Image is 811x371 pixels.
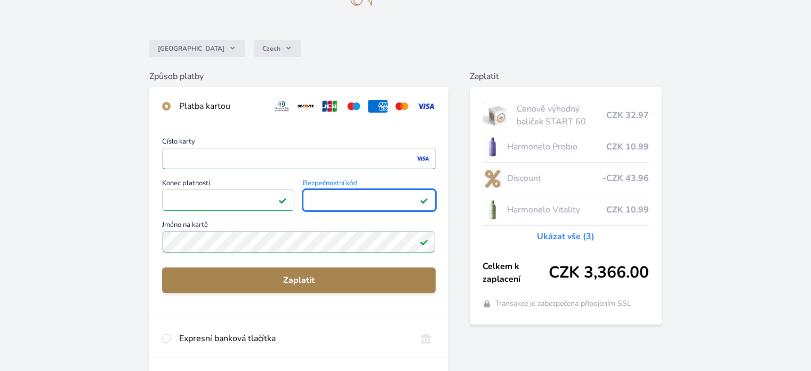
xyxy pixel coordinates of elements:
[149,70,448,83] h6: Způsob platby
[149,40,245,57] button: [GEOGRAPHIC_DATA]
[262,44,280,53] span: Czech
[179,100,263,113] div: Platba kartou
[606,109,649,122] span: CZK 32.97
[158,44,224,53] span: [GEOGRAPHIC_DATA]
[495,298,631,309] span: Transakce je zabezpečena připojením SSL
[278,196,287,204] img: Platné pole
[296,100,316,113] img: discover.svg
[507,203,606,216] span: Harmonelo Vitality
[549,263,649,282] span: CZK 3,366.00
[470,70,662,83] h6: Zaplatit
[483,165,503,192] img: discount-lo.png
[303,180,435,190] span: Bezpečnostní kód
[420,238,428,246] img: Platné pole
[420,196,428,204] img: Platné pole
[507,172,602,185] span: Discount
[162,222,435,231] span: Jméno na kartě
[368,100,388,113] img: amex.svg
[483,102,513,129] img: start.jpg
[416,100,436,113] img: visa.svg
[167,151,430,166] iframe: Iframe pro číslo karty
[344,100,364,113] img: maestro.svg
[308,193,430,208] iframe: Iframe pro bezpečnostní kód
[162,267,435,293] button: Zaplatit
[162,180,294,190] span: Konec platnosti
[179,332,407,345] div: Expresní banková tlačítka
[537,230,595,243] a: Ukázat vše (3)
[517,102,606,128] span: Cenově výhodný balíček START 60
[483,196,503,223] img: CLEAN_VITALITY_se_stinem_x-lo.jpg
[167,193,290,208] iframe: Iframe pro datum vypršení platnosti
[392,100,412,113] img: mc.svg
[606,140,649,153] span: CZK 10.99
[171,274,427,287] span: Zaplatit
[606,203,649,216] span: CZK 10.99
[415,154,430,163] img: visa
[507,140,606,153] span: Harmonelo Probio
[320,100,340,113] img: jcb.svg
[603,172,649,185] span: -CZK 43.96
[254,40,301,57] button: Czech
[416,332,436,345] img: onlineBanking_CZ.svg
[483,260,549,286] span: Celkem k zaplacení
[162,138,435,148] span: Číslo karty
[483,133,503,160] img: CLEAN_PROBIO_se_stinem_x-lo.jpg
[162,231,435,252] input: Jméno na kartěPlatné pole
[272,100,292,113] img: diners.svg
